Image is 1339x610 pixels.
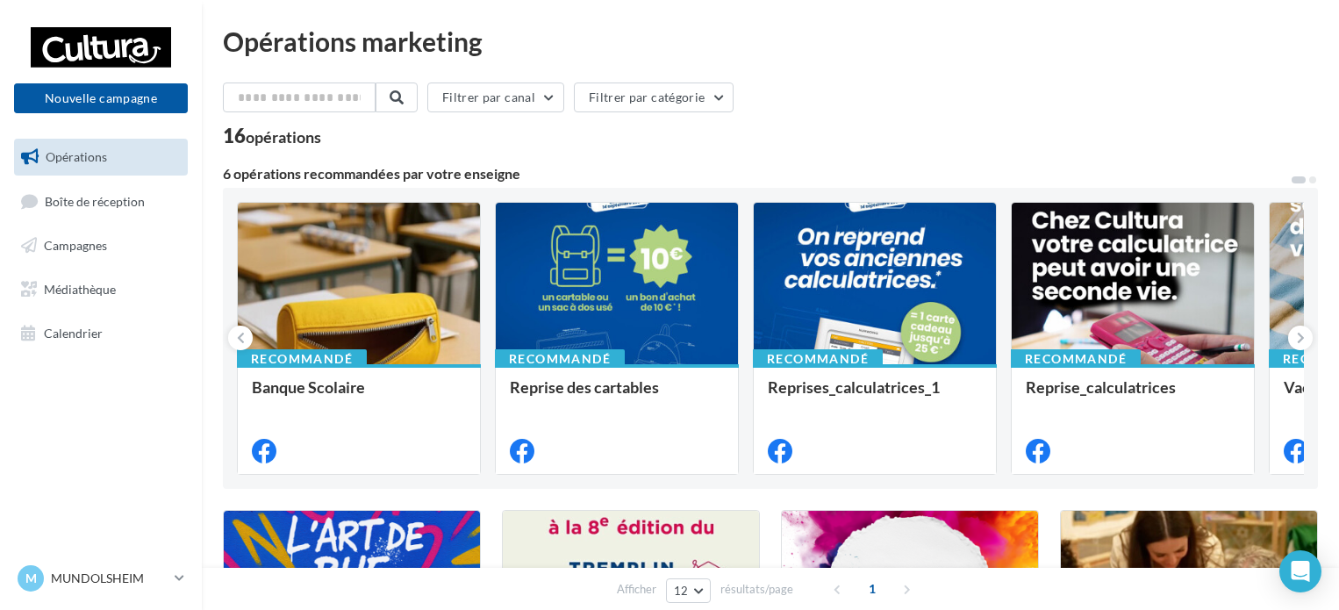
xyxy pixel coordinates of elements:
[44,238,107,253] span: Campagnes
[14,83,188,113] button: Nouvelle campagne
[44,325,103,340] span: Calendrier
[1026,377,1176,397] span: Reprise_calculatrices
[45,193,145,208] span: Boîte de réception
[1011,349,1141,369] div: Recommandé
[666,578,711,603] button: 12
[11,227,191,264] a: Campagnes
[14,562,188,595] a: M MUNDOLSHEIM
[237,349,367,369] div: Recommandé
[223,28,1318,54] div: Opérations marketing
[246,129,321,145] div: opérations
[768,377,940,397] span: Reprises_calculatrices_1
[51,570,168,587] p: MUNDOLSHEIM
[223,126,321,146] div: 16
[44,282,116,297] span: Médiathèque
[11,315,191,352] a: Calendrier
[223,167,1290,181] div: 6 opérations recommandées par votre enseigne
[674,584,689,598] span: 12
[858,575,886,603] span: 1
[720,581,793,598] span: résultats/page
[510,377,659,397] span: Reprise des cartables
[427,83,564,112] button: Filtrer par canal
[46,149,107,164] span: Opérations
[574,83,734,112] button: Filtrer par catégorie
[617,581,656,598] span: Afficher
[495,349,625,369] div: Recommandé
[252,377,365,397] span: Banque Scolaire
[11,271,191,308] a: Médiathèque
[1279,550,1321,592] div: Open Intercom Messenger
[11,139,191,176] a: Opérations
[753,349,883,369] div: Recommandé
[25,570,37,587] span: M
[11,183,191,220] a: Boîte de réception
